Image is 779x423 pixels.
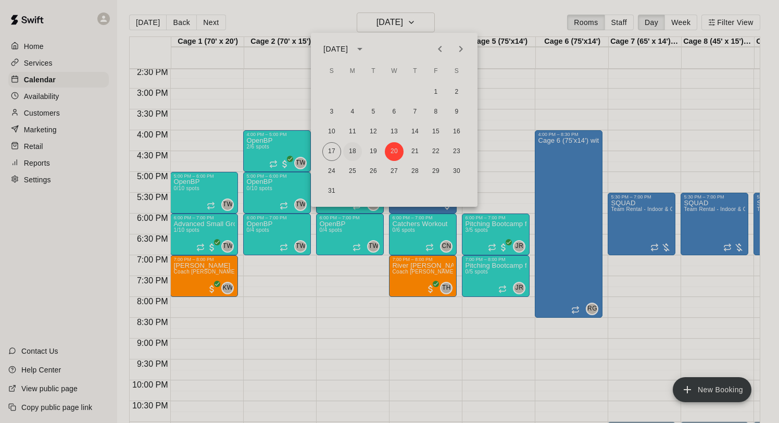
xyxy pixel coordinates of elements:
button: 7 [406,103,424,121]
button: Previous month [430,39,450,59]
button: 31 [322,182,341,201]
button: 24 [322,162,341,181]
button: 28 [406,162,424,181]
button: 2 [447,83,466,102]
button: 22 [426,142,445,161]
button: Next month [450,39,471,59]
button: 1 [426,83,445,102]
button: 13 [385,122,404,141]
span: Friday [426,61,445,82]
button: 9 [447,103,466,121]
button: 23 [447,142,466,161]
button: 30 [447,162,466,181]
span: Tuesday [364,61,383,82]
div: [DATE] [323,44,348,55]
button: 29 [426,162,445,181]
button: 4 [343,103,362,121]
button: 10 [322,122,341,141]
button: calendar view is open, switch to year view [351,40,369,58]
button: 15 [426,122,445,141]
button: 6 [385,103,404,121]
button: 16 [447,122,466,141]
button: 8 [426,103,445,121]
button: 5 [364,103,383,121]
button: 12 [364,122,383,141]
span: Monday [343,61,362,82]
button: 27 [385,162,404,181]
button: 3 [322,103,341,121]
button: 25 [343,162,362,181]
span: Saturday [447,61,466,82]
span: Thursday [406,61,424,82]
button: 18 [343,142,362,161]
button: 17 [322,142,341,161]
button: 19 [364,142,383,161]
button: 20 [385,142,404,161]
span: Sunday [322,61,341,82]
button: 21 [406,142,424,161]
button: 11 [343,122,362,141]
button: 26 [364,162,383,181]
button: 14 [406,122,424,141]
span: Wednesday [385,61,404,82]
